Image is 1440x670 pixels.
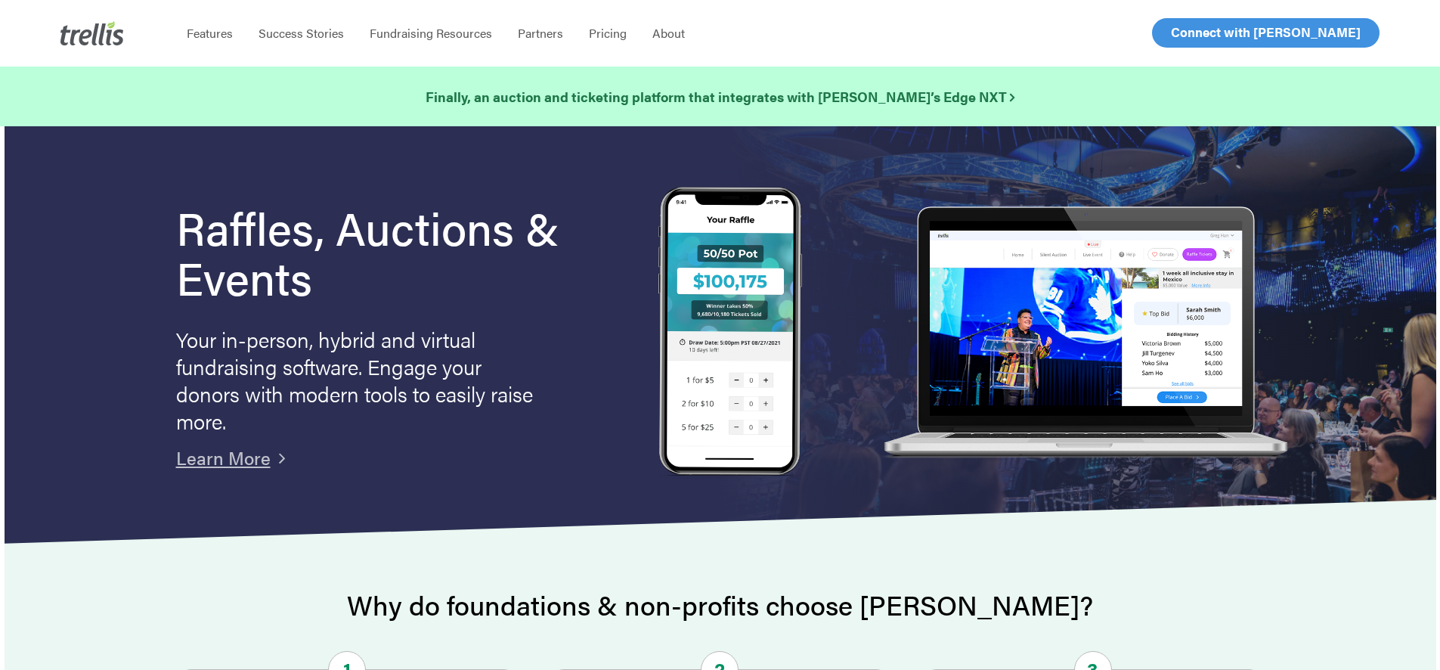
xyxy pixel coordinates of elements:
[187,24,233,42] span: Features
[176,325,539,434] p: Your in-person, hybrid and virtual fundraising software. Engage your donors with modern tools to ...
[1152,18,1380,48] a: Connect with [PERSON_NAME]
[505,26,576,41] a: Partners
[370,24,492,42] span: Fundraising Resources
[875,206,1294,460] img: rafflelaptop_mac_optim.png
[176,202,601,302] h1: Raffles, Auctions & Events
[176,590,1265,620] h2: Why do foundations & non-profits choose [PERSON_NAME]?
[589,24,627,42] span: Pricing
[639,26,698,41] a: About
[246,26,357,41] a: Success Stories
[658,187,802,479] img: Trellis Raffles, Auctions and Event Fundraising
[357,26,505,41] a: Fundraising Resources
[176,445,271,470] a: Learn More
[1171,23,1361,41] span: Connect with [PERSON_NAME]
[259,24,344,42] span: Success Stories
[518,24,563,42] span: Partners
[426,86,1014,107] a: Finally, an auction and ticketing platform that integrates with [PERSON_NAME]’s Edge NXT
[576,26,639,41] a: Pricing
[174,26,246,41] a: Features
[60,21,124,45] img: Trellis
[652,24,685,42] span: About
[426,87,1014,106] strong: Finally, an auction and ticketing platform that integrates with [PERSON_NAME]’s Edge NXT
